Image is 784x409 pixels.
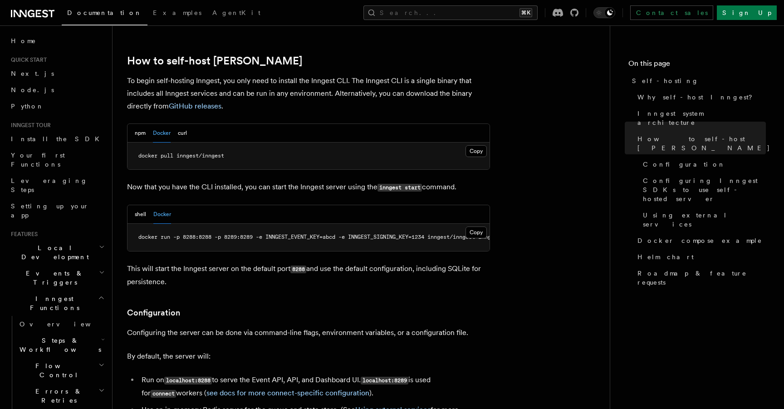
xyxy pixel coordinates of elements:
kbd: ⌘K [519,8,532,17]
span: Configuration [643,160,725,169]
span: Python [11,103,44,110]
button: Flow Control [16,358,107,383]
button: Copy [465,145,487,157]
span: Setting up your app [11,202,89,219]
button: Docker [153,124,171,143]
a: Node.js [7,82,107,98]
a: How to self-host [PERSON_NAME] [127,54,302,67]
span: docker run -p 8288:8288 -p 8289:8289 -e INNGEST_EVENT_KEY=abcd -e INNGEST_SIGNING_KEY=1234 innges... [138,234,519,240]
a: How to self-host [PERSON_NAME] [634,131,766,156]
button: curl [178,124,187,143]
a: Next.js [7,65,107,82]
span: AgentKit [212,9,260,16]
a: see docs for more connect-specific configuration [206,389,369,397]
button: shell [135,205,146,224]
span: Next.js [11,70,54,77]
span: Home [11,36,36,45]
span: Quick start [7,56,47,64]
code: 8288 [290,266,306,273]
span: Node.js [11,86,54,94]
a: Your first Functions [7,147,107,172]
span: Features [7,231,38,238]
span: Why self-host Inngest? [637,93,759,102]
span: Using external services [643,211,766,229]
a: Python [7,98,107,114]
li: Run on to serve the Event API, API, and Dashboard UI. is used for workers ( ). [139,374,490,400]
button: Local Development [7,240,107,265]
p: To begin self-hosting Inngest, you only need to install the Inngest CLI. The Inngest CLI is a sin... [127,74,490,113]
a: Using external services [639,207,766,232]
button: Errors & Retries [16,383,107,409]
a: Leveraging Steps [7,172,107,198]
a: Roadmap & feature requests [634,265,766,291]
a: Docker compose example [634,232,766,249]
button: Events & Triggers [7,265,107,291]
span: docker pull inngest/inngest [138,153,224,159]
a: Configuration [127,306,180,319]
code: connect [151,390,176,398]
span: Steps & Workflows [16,336,101,354]
a: Home [7,33,107,49]
span: Flow Control [16,361,98,379]
span: Documentation [67,9,142,16]
a: Sign Up [717,5,777,20]
a: Setting up your app [7,198,107,223]
button: Copy [465,227,487,238]
button: Steps & Workflows [16,332,107,358]
p: By default, the server will: [127,350,490,363]
span: Errors & Retries [16,387,98,405]
span: Install the SDK [11,135,105,143]
p: Now that you have the CLI installed, you can start the Inngest server using the command. [127,181,490,194]
span: Self-hosting [632,76,699,85]
p: Configuring the server can be done via command-line flags, environment variables, or a configurat... [127,326,490,339]
a: Configuring Inngest SDKs to use self-hosted server [639,172,766,207]
span: Local Development [7,243,99,261]
a: Overview [16,316,107,332]
button: Toggle dark mode [593,7,615,18]
a: Documentation [62,3,147,25]
span: Overview [20,320,113,328]
span: Events & Triggers [7,269,99,287]
span: Inngest system architecture [637,109,766,127]
a: Self-hosting [628,73,766,89]
span: Inngest Functions [7,294,98,312]
span: Your first Functions [11,152,65,168]
button: npm [135,124,146,143]
code: localhost:8288 [164,377,212,384]
span: Examples [153,9,201,16]
a: Configuration [639,156,766,172]
span: Docker compose example [637,236,762,245]
a: Contact sales [630,5,713,20]
code: inngest start [377,184,422,192]
a: AgentKit [207,3,266,25]
button: Docker [153,205,171,224]
a: Why self-host Inngest? [634,89,766,105]
a: Inngest system architecture [634,105,766,131]
p: This will start the Inngest server on the default port and use the default configuration, includi... [127,262,490,288]
span: Helm chart [637,252,694,261]
button: Inngest Functions [7,291,107,316]
span: Roadmap & feature requests [637,269,766,287]
span: Configuring Inngest SDKs to use self-hosted server [643,176,766,203]
code: localhost:8289 [361,377,408,384]
a: Install the SDK [7,131,107,147]
span: Leveraging Steps [11,177,88,193]
a: GitHub releases [169,102,221,110]
span: Inngest tour [7,122,51,129]
span: How to self-host [PERSON_NAME] [637,134,770,153]
h4: On this page [628,58,766,73]
button: Search...⌘K [363,5,538,20]
a: Helm chart [634,249,766,265]
a: Examples [147,3,207,25]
